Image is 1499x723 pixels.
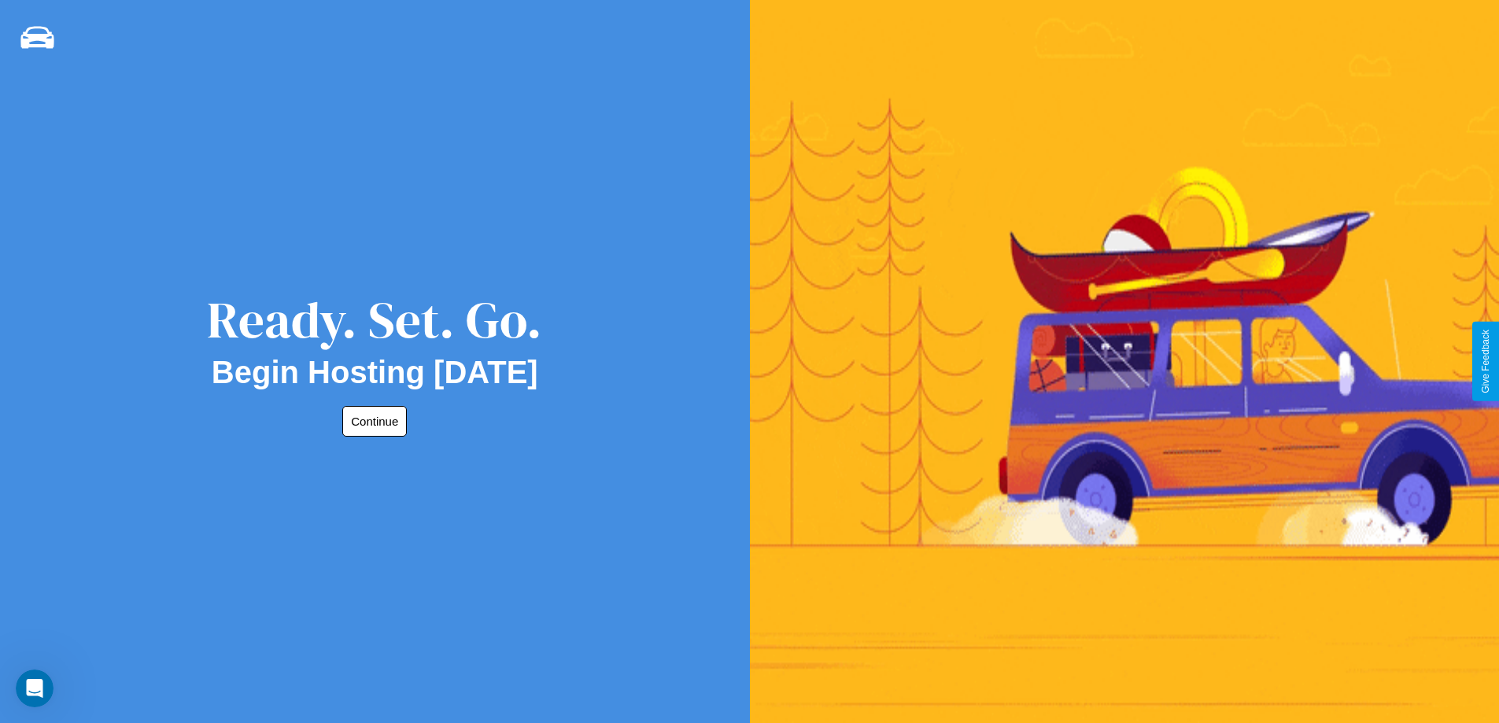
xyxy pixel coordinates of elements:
iframe: Intercom live chat [16,670,54,707]
button: Continue [342,406,407,437]
h2: Begin Hosting [DATE] [212,355,538,390]
div: Give Feedback [1480,330,1491,393]
div: Ready. Set. Go. [207,285,542,355]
